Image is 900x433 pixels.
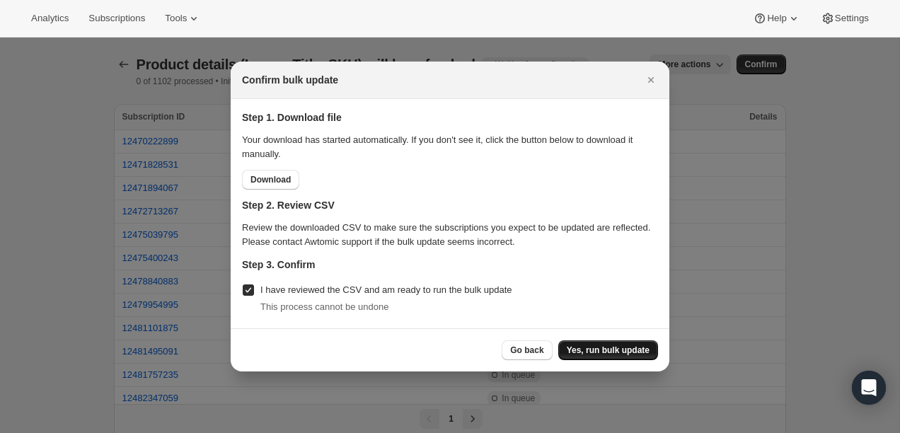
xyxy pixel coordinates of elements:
[260,284,512,295] span: I have reviewed the CSV and am ready to run the bulk update
[88,13,145,24] span: Subscriptions
[558,340,658,360] button: Yes, run bulk update
[812,8,877,28] button: Settings
[242,73,338,87] h2: Confirm bulk update
[156,8,209,28] button: Tools
[80,8,154,28] button: Subscriptions
[260,301,388,312] span: This process cannot be undone
[242,221,658,249] p: Review the downloaded CSV to make sure the subscriptions you expect to be updated are reflected. ...
[242,133,658,161] p: Your download has started automatically. If you don't see it, click the button below to download ...
[767,13,786,24] span: Help
[567,345,650,356] span: Yes, run bulk update
[744,8,809,28] button: Help
[242,198,658,212] p: Step 2. Review CSV
[641,70,661,90] button: Close
[250,174,291,185] span: Download
[242,110,658,125] p: Step 1. Download file
[23,8,77,28] button: Analytics
[502,340,552,360] button: Go back
[510,345,543,356] span: Go back
[852,371,886,405] div: Open Intercom Messenger
[165,13,187,24] span: Tools
[242,170,299,190] button: Download
[835,13,869,24] span: Settings
[242,258,658,272] p: Step 3. Confirm
[31,13,69,24] span: Analytics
